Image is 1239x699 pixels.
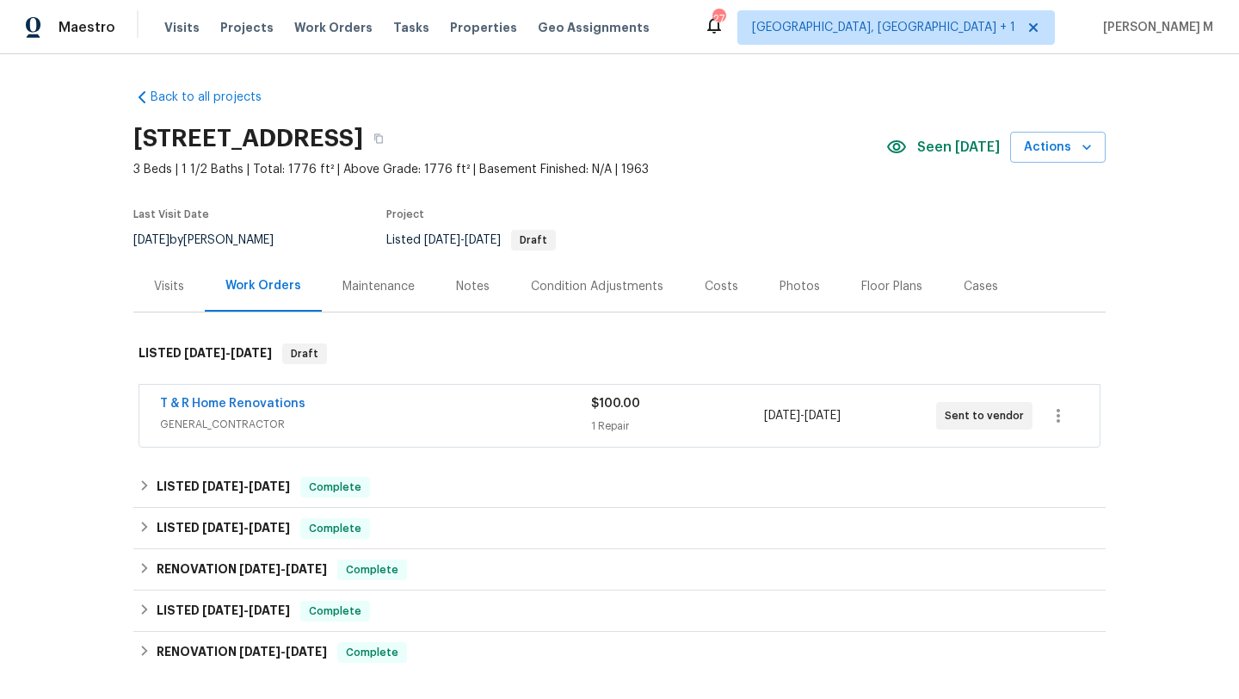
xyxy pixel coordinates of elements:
span: [DATE] [465,234,501,246]
span: 3 Beds | 1 1/2 Baths | Total: 1776 ft² | Above Grade: 1776 ft² | Basement Finished: N/A | 1963 [133,161,886,178]
span: [DATE] [239,563,280,575]
span: $100.00 [591,398,640,410]
span: - [202,604,290,616]
div: Condition Adjustments [531,278,663,295]
span: Draft [513,235,554,245]
h6: RENOVATION [157,560,327,580]
div: Visits [154,278,184,295]
div: Notes [456,278,490,295]
span: Complete [302,479,368,496]
span: Sent to vendor [945,407,1031,424]
h6: LISTED [157,477,290,498]
span: Draft [284,345,325,362]
span: Complete [339,644,405,661]
h6: LISTED [157,601,290,622]
span: - [764,407,841,424]
span: Last Visit Date [133,209,209,220]
span: [GEOGRAPHIC_DATA], [GEOGRAPHIC_DATA] + 1 [752,19,1015,36]
span: - [424,234,501,246]
span: [DATE] [249,604,290,616]
span: Work Orders [294,19,373,36]
span: [DATE] [133,234,170,246]
span: [DATE] [424,234,460,246]
span: Project [386,209,424,220]
div: LISTED [DATE]-[DATE]Complete [133,467,1106,508]
span: [DATE] [202,480,243,492]
span: [DATE] [249,522,290,534]
div: RENOVATION [DATE]-[DATE]Complete [133,632,1106,673]
h2: [STREET_ADDRESS] [133,130,363,147]
span: Complete [302,520,368,537]
span: Actions [1024,137,1092,158]
span: - [202,522,290,534]
div: LISTED [DATE]-[DATE]Complete [133,508,1106,549]
span: [DATE] [286,646,327,658]
button: Copy Address [363,123,394,154]
span: [DATE] [202,604,243,616]
div: 27 [712,10,724,28]
span: Seen [DATE] [917,139,1000,156]
h6: LISTED [157,518,290,539]
span: Complete [339,561,405,578]
div: 1 Repair [591,418,763,435]
span: - [202,480,290,492]
div: RENOVATION [DATE]-[DATE]Complete [133,549,1106,591]
span: [DATE] [286,563,327,575]
h6: LISTED [139,343,272,364]
span: [PERSON_NAME] M [1096,19,1213,36]
span: Complete [302,603,368,620]
span: Properties [450,19,517,36]
div: Cases [964,278,998,295]
span: Tasks [393,22,429,34]
div: Maintenance [342,278,415,295]
a: Back to all projects [133,89,299,106]
span: [DATE] [231,347,272,359]
div: Floor Plans [861,278,922,295]
span: [DATE] [249,480,290,492]
span: Visits [164,19,200,36]
span: [DATE] [184,347,225,359]
span: [DATE] [239,646,280,658]
div: Work Orders [225,277,301,294]
span: Maestro [59,19,115,36]
div: LISTED [DATE]-[DATE]Draft [133,326,1106,381]
span: Geo Assignments [538,19,650,36]
span: [DATE] [764,410,800,422]
a: T & R Home Renovations [160,398,305,410]
span: [DATE] [804,410,841,422]
span: GENERAL_CONTRACTOR [160,416,591,433]
span: - [239,563,327,575]
button: Actions [1010,132,1106,164]
span: - [239,646,327,658]
div: Costs [705,278,738,295]
span: [DATE] [202,522,243,534]
h6: RENOVATION [157,642,327,663]
span: Listed [386,234,556,246]
div: LISTED [DATE]-[DATE]Complete [133,591,1106,632]
div: by [PERSON_NAME] [133,230,294,251]
span: Projects [220,19,274,36]
div: Photos [780,278,820,295]
span: - [184,347,272,359]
